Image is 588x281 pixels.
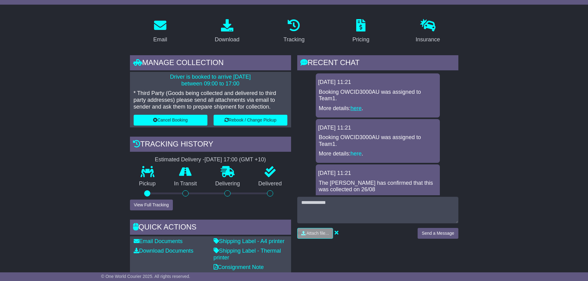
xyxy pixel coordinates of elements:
div: [DATE] 17:00 (GMT +10) [205,156,266,163]
p: The [PERSON_NAME] has confirmed that this was collected on 26/08 [319,180,437,193]
a: Insurance [412,17,444,46]
div: RECENT CHAT [297,55,458,72]
div: Email [153,35,167,44]
a: Tracking [279,17,308,46]
div: Insurance [416,35,440,44]
div: Quick Actions [130,220,291,236]
a: Shipping Label - A4 printer [214,238,285,244]
div: Pricing [352,35,369,44]
p: Booking OWCID3000AU was assigned to Team1. [319,89,437,102]
a: Consignment Note [214,264,264,270]
p: Delivered [249,180,291,187]
div: [DATE] 11:21 [318,79,437,86]
button: Cancel Booking [134,115,207,126]
div: [DATE] 11:21 [318,125,437,131]
a: Email [149,17,171,46]
a: Download Documents [134,248,194,254]
p: In Transit [165,180,206,187]
a: Pricing [348,17,373,46]
p: More details: . [319,105,437,112]
span: © One World Courier 2025. All rights reserved. [101,274,190,279]
button: Send a Message [418,228,458,239]
div: Tracking [283,35,304,44]
div: Tracking history [130,137,291,153]
a: here [351,151,362,157]
a: here [351,105,362,111]
p: Pickup [130,180,165,187]
p: * Third Party (Goods being collected and delivered to third party addresses) please send all atta... [134,90,287,110]
a: Download [211,17,244,46]
div: Download [215,35,240,44]
a: Email Documents [134,238,183,244]
div: [DATE] 11:21 [318,170,437,177]
button: View Full Tracking [130,200,173,210]
p: Driver is booked to arrive [DATE] between 09:00 to 17:00 [134,74,287,87]
a: Shipping Label - Thermal printer [214,248,281,261]
p: More details: . [319,151,437,157]
button: Rebook / Change Pickup [214,115,287,126]
p: Booking OWCID3000AU was assigned to Team1. [319,134,437,147]
div: Estimated Delivery - [130,156,291,163]
div: Manage collection [130,55,291,72]
p: Delivering [206,180,249,187]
